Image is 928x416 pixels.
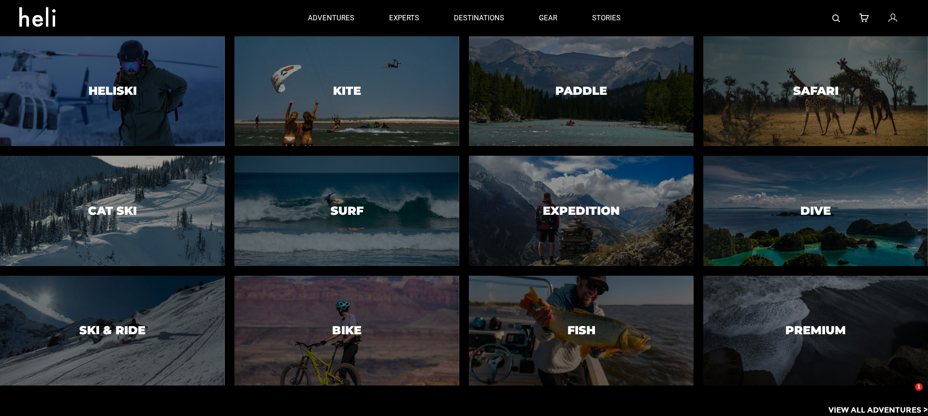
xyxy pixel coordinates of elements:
[703,276,928,386] a: PremiumPremium image
[308,13,354,23] p: adventures
[331,205,363,217] h3: Surf
[88,205,137,217] h3: Cat Ski
[832,15,840,22] img: search-bar-icon.svg
[785,324,846,337] h3: Premium
[454,13,504,23] p: destinations
[88,85,137,97] h3: Heliski
[567,324,595,337] h3: Fish
[332,324,362,337] h3: Bike
[895,383,918,406] iframe: Intercom live chat
[828,405,928,416] p: View All Adventures >
[389,13,419,23] p: experts
[333,85,361,97] h3: Kite
[79,324,145,337] h3: Ski & Ride
[915,383,923,391] span: 1
[555,85,607,97] h3: Paddle
[543,205,620,217] h3: Expedition
[793,85,839,97] h3: Safari
[800,205,831,217] h3: Dive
